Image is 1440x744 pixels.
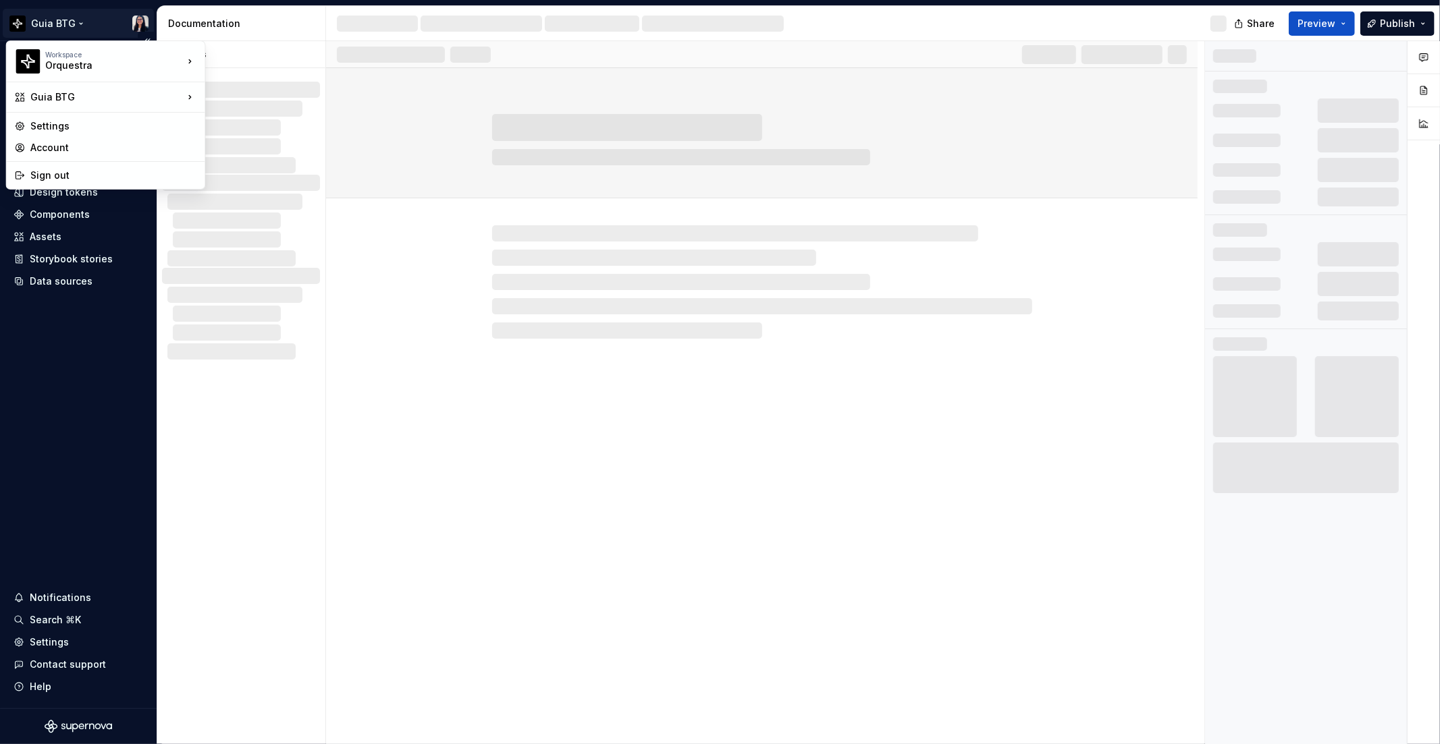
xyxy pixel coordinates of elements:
[30,141,196,154] div: Account
[30,90,183,104] div: Guia BTG
[16,49,40,74] img: 2d16a307-6340-4442-b48d-ad77c5bc40e7.png
[45,59,160,72] div: Orquestra
[45,51,183,59] div: Workspace
[30,169,196,182] div: Sign out
[30,119,196,133] div: Settings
